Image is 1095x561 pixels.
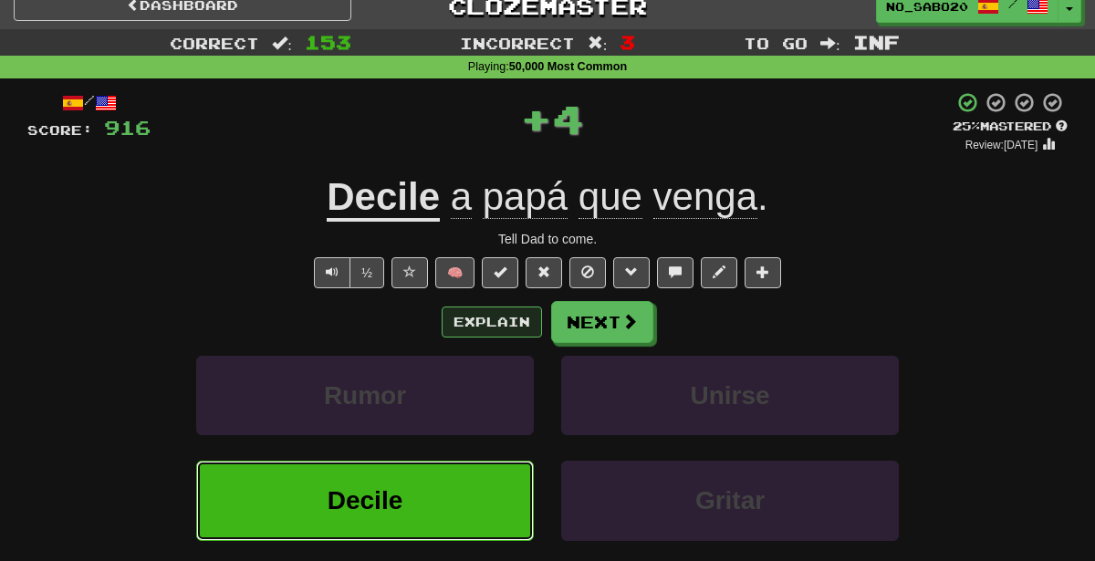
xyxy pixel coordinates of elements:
span: venga [653,175,757,219]
span: Incorrect [460,34,575,52]
span: + [520,91,552,146]
span: 3 [620,31,635,53]
button: Unirse [561,356,899,435]
span: : [588,36,608,51]
button: Reset to 0% Mastered (alt+r) [526,257,562,288]
span: . [440,175,768,219]
span: 916 [104,116,151,139]
span: a [451,175,472,219]
button: Edit sentence (alt+d) [701,257,737,288]
span: 25 % [953,119,980,133]
u: Decile [327,175,440,222]
button: Add to collection (alt+a) [745,257,781,288]
small: Review: [DATE] [965,139,1038,151]
div: / [27,91,151,114]
button: Play sentence audio (ctl+space) [314,257,350,288]
span: papá [483,175,568,219]
span: Rumor [324,381,406,410]
span: Inf [853,31,900,53]
div: Tell Dad to come. [27,230,1068,248]
div: Mastered [953,119,1068,135]
span: que [579,175,642,219]
button: Next [551,301,653,343]
button: Grammar (alt+g) [613,257,650,288]
button: Rumor [196,356,534,435]
span: 153 [305,31,351,53]
button: Set this sentence to 100% Mastered (alt+m) [482,257,518,288]
span: : [820,36,840,51]
span: To go [744,34,808,52]
button: Explain [442,306,542,338]
span: Correct [170,34,259,52]
button: Favorite sentence (alt+f) [391,257,428,288]
span: Gritar [695,486,765,514]
button: Decile [196,461,534,540]
span: Decile [328,486,403,514]
span: Unirse [690,381,769,410]
span: 4 [552,96,584,141]
strong: 50,000 Most Common [509,60,627,73]
button: ½ [349,257,384,288]
span: Score: [27,122,93,138]
button: Gritar [561,461,899,540]
button: Ignore sentence (alt+i) [569,257,606,288]
button: 🧠 [435,257,474,288]
button: Discuss sentence (alt+u) [657,257,693,288]
span: : [272,36,292,51]
div: Text-to-speech controls [310,257,384,288]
